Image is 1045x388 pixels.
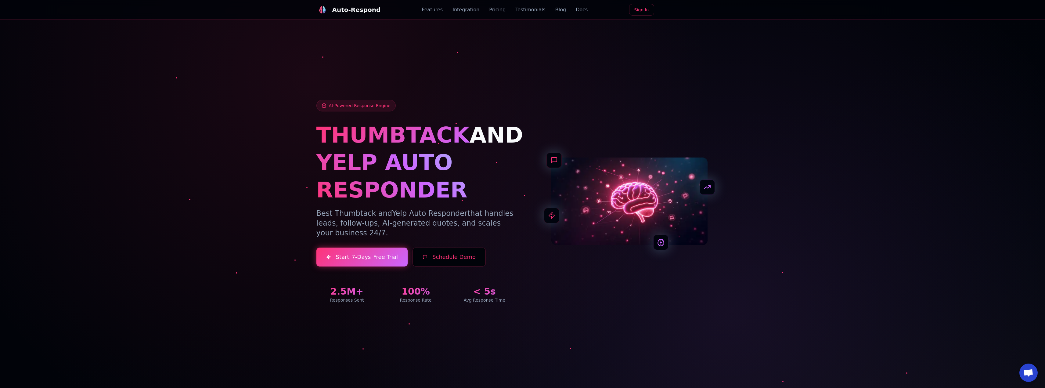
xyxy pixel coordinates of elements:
[551,158,708,245] img: AI Neural Network Brain
[452,6,479,13] a: Integration
[555,6,566,13] a: Blog
[316,297,378,303] div: Responses Sent
[392,209,467,218] span: Yelp Auto Responder
[470,122,523,148] span: AND
[454,286,515,297] div: < 5s
[422,6,443,13] a: Features
[629,4,654,16] a: Sign In
[316,209,515,238] p: Best Thumbtack and that handles leads, follow-ups, AI-generated quotes, and scales your business ...
[329,103,391,109] span: AI-Powered Response Engine
[316,4,381,16] a: Auto-Respond
[316,248,408,267] a: Start7-DaysFree Trial
[656,3,732,17] iframe: Sign in with Google Button
[385,297,446,303] div: Response Rate
[332,5,381,14] div: Auto-Respond
[316,122,470,148] span: THUMBTACK
[316,149,515,204] h1: YELP AUTO RESPONDER
[454,297,515,303] div: Avg Response Time
[489,6,506,13] a: Pricing
[316,286,378,297] div: 2.5M+
[413,248,486,267] button: Schedule Demo
[1019,364,1038,382] a: Open chat
[385,286,446,297] div: 100%
[576,6,588,13] a: Docs
[319,6,326,13] img: logo.svg
[351,253,371,261] span: 7-Days
[515,6,546,13] a: Testimonials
